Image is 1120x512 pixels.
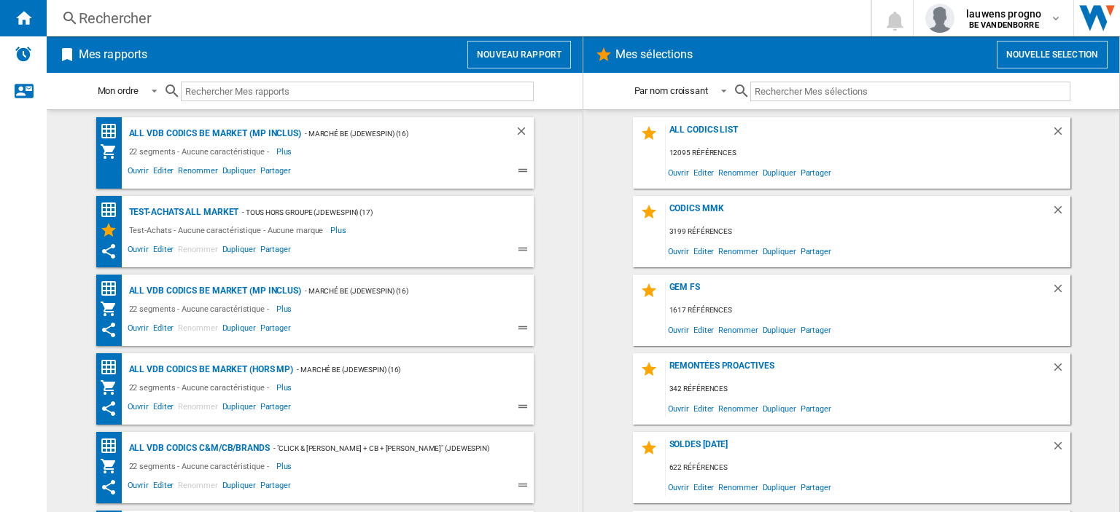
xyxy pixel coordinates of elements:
div: Matrice des prix [100,122,125,141]
div: Mon ordre [98,85,139,96]
span: Partager [258,478,293,496]
span: Ouvrir [125,243,151,260]
div: - Marché BE (jdewespin) (16) [301,125,486,143]
span: Partager [798,320,833,339]
span: Editer [691,241,716,261]
input: Rechercher Mes sélections [750,82,1070,101]
img: alerts-logo.svg [15,45,32,63]
span: Plus [330,221,349,239]
div: Supprimer [1051,203,1070,223]
span: Dupliquer [220,243,258,260]
span: Dupliquer [761,320,798,339]
span: Renommer [716,477,760,497]
span: Partager [258,321,293,339]
ng-md-icon: Ce rapport a été partagé avec vous [100,478,117,496]
div: Mon assortiment [100,457,125,475]
div: GEM FS [666,282,1051,302]
div: Rechercher [79,8,833,28]
div: 22 segments - Aucune caractéristique - [125,379,276,396]
span: Renommer [176,321,219,339]
span: Renommer [716,241,760,261]
span: Plus [276,379,295,396]
span: Dupliquer [220,321,258,339]
div: 22 segments - Aucune caractéristique - [125,143,276,160]
div: Test-Achats ALL MARKET [125,203,239,221]
span: Ouvrir [125,321,151,339]
span: Dupliquer [761,477,798,497]
span: Editer [691,320,716,339]
span: Editer [151,321,176,339]
div: ALL VDB CODICS C&M/CB/BRANDS [125,439,270,457]
b: BE VANDENBORRE [969,20,1039,30]
div: Test-Achats - Aucune caractéristique - Aucune marque [125,221,331,239]
div: 12095 références [666,144,1070,162]
span: Ouvrir [666,398,691,418]
span: Dupliquer [220,400,258,417]
h2: Mes sélections [612,41,696,68]
ng-md-icon: Ce rapport a été partagé avec vous [100,243,117,260]
div: Mes Sélections [100,221,125,239]
span: Renommer [716,320,760,339]
div: Mon assortiment [100,300,125,318]
span: Dupliquer [761,398,798,418]
span: Plus [276,143,295,160]
span: Editer [151,478,176,496]
div: Matrice des prix [100,437,125,455]
div: Supprimer [1051,282,1070,302]
span: Partager [798,398,833,418]
span: Ouvrir [666,241,691,261]
div: CODICS MMK [666,203,1051,223]
span: Ouvrir [666,162,691,182]
img: profile.jpg [925,4,954,33]
span: lauwens progno [966,7,1041,21]
span: Plus [276,300,295,318]
div: Supprimer [1051,125,1070,144]
div: 22 segments - Aucune caractéristique - [125,457,276,475]
span: Partager [258,164,293,181]
div: Par nom croissant [634,85,708,96]
div: SOLDES [DATE] [666,439,1051,459]
span: Editer [691,477,716,497]
span: Editer [151,400,176,417]
span: Partager [798,162,833,182]
span: Ouvrir [125,164,151,181]
span: Ouvrir [666,320,691,339]
span: Renommer [176,164,219,181]
span: Partager [258,400,293,417]
div: Supprimer [515,125,534,143]
div: 622 références [666,459,1070,477]
div: 22 segments - Aucune caractéristique - [125,300,276,318]
div: ALL VDB CODICS BE MARKET (MP inclus) [125,125,301,143]
button: Nouveau rapport [467,41,571,68]
span: Renommer [176,400,219,417]
span: Partager [798,477,833,497]
span: Renommer [176,243,219,260]
ng-md-icon: Ce rapport a été partagé avec vous [100,400,117,417]
div: Matrice des prix [100,358,125,377]
div: ALL VDB CODICS BE MARKET (hors MP) [125,361,294,379]
div: Matrice des prix [100,280,125,298]
div: Remontées proactives [666,361,1051,380]
div: Mon assortiment [100,379,125,396]
span: Renommer [716,398,760,418]
span: Partager [798,241,833,261]
div: 3199 références [666,223,1070,241]
div: Supprimer [1051,361,1070,380]
span: Dupliquer [220,164,258,181]
div: Matrice des prix [100,201,125,219]
span: Editer [151,243,176,260]
input: Rechercher Mes rapports [181,82,534,101]
div: ALL CODICS LIST [666,125,1051,144]
span: Ouvrir [666,477,691,497]
span: Editer [691,398,716,418]
div: ALL VDB CODICS BE MARKET (MP inclus) [125,282,301,300]
div: 1617 références [666,302,1070,320]
span: Ouvrir [125,400,151,417]
ng-md-icon: Ce rapport a été partagé avec vous [100,321,117,339]
span: Dupliquer [761,241,798,261]
div: 342 références [666,380,1070,398]
span: Editer [691,162,716,182]
button: Nouvelle selection [997,41,1108,68]
span: Ouvrir [125,478,151,496]
span: Renommer [716,162,760,182]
